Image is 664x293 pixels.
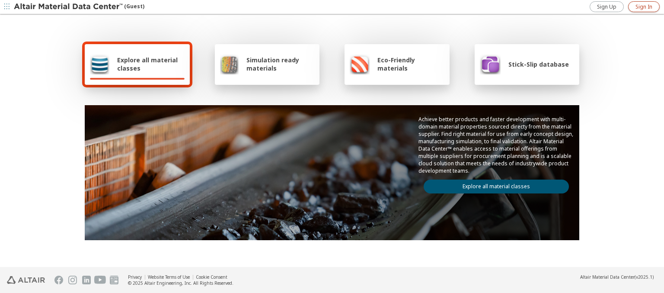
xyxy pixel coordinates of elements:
a: Sign Up [590,1,624,12]
img: Simulation ready materials [220,54,239,74]
div: © 2025 Altair Engineering, Inc. All Rights Reserved. [128,280,233,286]
span: Sign In [635,3,652,10]
span: Stick-Slip database [508,60,569,68]
a: Sign In [628,1,660,12]
div: (Guest) [14,3,144,11]
p: Achieve better products and faster development with multi-domain material properties sourced dire... [418,116,574,174]
a: Website Terms of Use [148,274,190,280]
img: Explore all material classes [90,54,109,74]
a: Cookie Consent [196,274,227,280]
div: (v2025.1) [580,274,654,280]
img: Altair Engineering [7,276,45,284]
span: Altair Material Data Center [580,274,635,280]
img: Stick-Slip database [480,54,501,74]
img: Eco-Friendly materials [350,54,370,74]
span: Explore all material classes [117,56,185,72]
img: Altair Material Data Center [14,3,124,11]
span: Simulation ready materials [246,56,314,72]
a: Privacy [128,274,142,280]
span: Sign Up [597,3,616,10]
a: Explore all material classes [424,180,569,193]
span: Eco-Friendly materials [377,56,444,72]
